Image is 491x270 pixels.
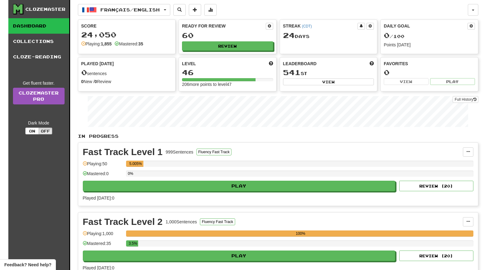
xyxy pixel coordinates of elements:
span: Open feedback widget [4,262,51,268]
div: Mastered: [115,41,143,47]
span: Score more points to level up [269,61,273,67]
button: Add sentence to collection [189,4,201,16]
div: Points [DATE] [384,42,475,48]
button: Play [83,251,396,261]
button: Français/English [78,4,170,16]
span: This week in points, UTC [370,61,374,67]
div: 3.5% [128,240,138,247]
div: 206 more points to level 47 [182,81,273,87]
span: 541 [283,68,301,77]
div: 999 Sentences [166,149,193,155]
strong: 1,855 [101,41,112,46]
button: View [283,78,374,85]
button: View [384,78,429,85]
a: ClozemasterPro [13,88,65,104]
div: Mastered: 0 [83,171,123,181]
div: Clozemaster [25,6,66,12]
button: Review [182,41,273,51]
div: Fast Track Level 1 [83,147,163,157]
div: Mastered: 35 [83,240,123,251]
span: Level [182,61,196,67]
a: (CDT) [302,24,312,28]
div: 100% [128,230,473,237]
button: Review (20) [399,181,473,191]
div: 1,000 Sentences [166,219,197,225]
div: Score [81,23,172,29]
div: Dark Mode [13,120,65,126]
strong: 0 [81,79,84,84]
div: Day s [283,32,374,40]
span: Français / English [100,7,160,12]
span: 0 [81,68,87,77]
div: st [283,69,374,77]
p: In Progress [78,133,478,139]
div: New / Review [81,78,172,85]
span: 24 [283,31,295,40]
span: Leaderboard [283,61,317,67]
strong: 0 [95,79,97,84]
div: Daily Goal [384,23,468,30]
div: Fast Track Level 2 [83,217,163,226]
span: 0 [384,31,390,40]
strong: 35 [138,41,143,46]
div: Favorites [384,61,475,67]
div: 46 [182,69,273,76]
button: Fluency Fast Track [197,149,231,155]
button: Off [39,128,52,134]
button: More stats [204,4,217,16]
a: Dashboard [8,18,69,34]
span: / 100 [384,34,404,39]
div: 24,050 [81,31,172,39]
div: 60 [182,32,273,39]
button: On [25,128,39,134]
div: sentences [81,69,172,77]
span: Played [DATE]: 0 [83,196,114,200]
button: Play [430,78,475,85]
div: Playing: 1,000 [83,230,123,241]
span: Played [DATE] [81,61,114,67]
button: Search sentences [173,4,186,16]
button: Full History [453,96,478,103]
div: 5.005% [128,161,143,167]
div: Playing: 50 [83,161,123,171]
div: Ready for Review [182,23,266,29]
button: Play [83,181,396,191]
button: Fluency Fast Track [200,218,235,225]
button: Review (20) [399,251,473,261]
div: Streak [283,23,358,29]
a: Collections [8,34,69,49]
div: Get fluent faster. [13,80,65,86]
div: Playing: [81,41,112,47]
a: Cloze-Reading [8,49,69,65]
div: 0 [384,69,475,76]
